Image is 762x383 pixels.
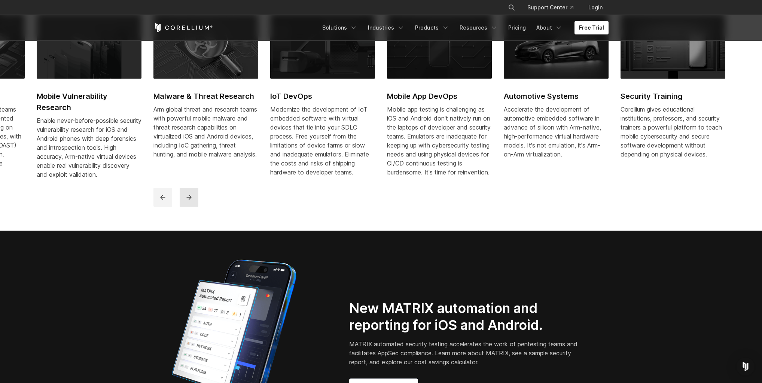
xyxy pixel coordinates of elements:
img: Mobile App DevOps [387,13,492,79]
div: Open Intercom Messenger [737,358,755,376]
div: Mobile app testing is challenging as iOS and Android don't natively run on the laptops of develop... [387,105,492,177]
button: Search [505,1,518,14]
p: MATRIX automated security testing accelerates the work of pentesting teams and facilitates AppSec... [349,340,580,367]
a: Free Trial [574,21,609,34]
h2: New MATRIX automation and reporting for iOS and Android. [349,300,580,334]
div: Navigation Menu [318,21,609,34]
h2: Mobile Vulnerability Research [37,91,141,113]
div: Enable never-before-possible security vulnerability research for iOS and Android phones with deep... [37,116,141,179]
button: previous [153,188,172,207]
img: Black UI showing checklist interface and iPhone mockup, symbolizing mobile app testing and vulner... [621,13,725,79]
h2: Mobile App DevOps [387,91,492,102]
a: Login [582,1,609,14]
p: Accelerate the development of automotive embedded software in advance of silicon with Arm-native,... [504,105,609,159]
img: Automotive Systems [504,13,609,79]
img: Malware & Threat Research [153,13,258,79]
img: IoT DevOps [270,13,375,79]
div: Navigation Menu [499,1,609,14]
a: About [532,21,567,34]
a: Corellium Home [153,23,213,32]
h2: Malware & Threat Research [153,91,258,102]
a: Products [411,21,454,34]
img: Mobile Vulnerability Research [37,13,141,79]
a: Malware & Threat Research Malware & Threat Research Arm global threat and research teams with pow... [153,13,258,168]
a: Solutions [318,21,362,34]
div: Modernize the development of IoT embedded software with virtual devices that tie into your SDLC p... [270,105,375,177]
button: next [180,188,198,207]
a: Automotive Systems Automotive Systems Accelerate the development of automotive embedded software ... [504,13,609,174]
h2: Security Training [621,91,725,102]
h2: IoT DevOps [270,91,375,102]
a: IoT DevOps IoT DevOps Modernize the development of IoT embedded software with virtual devices tha... [270,13,375,186]
a: Mobile App DevOps Mobile App DevOps Mobile app testing is challenging as iOS and Android don't na... [387,13,492,186]
a: Pricing [504,21,530,34]
p: Corellium gives educational institutions, professors, and security trainers a powerful platform t... [621,105,725,159]
h2: Automotive Systems [504,91,609,102]
a: Industries [363,21,409,34]
a: Support Center [521,1,579,14]
a: Resources [455,21,502,34]
div: Arm global threat and research teams with powerful mobile malware and threat research capabilitie... [153,105,258,159]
